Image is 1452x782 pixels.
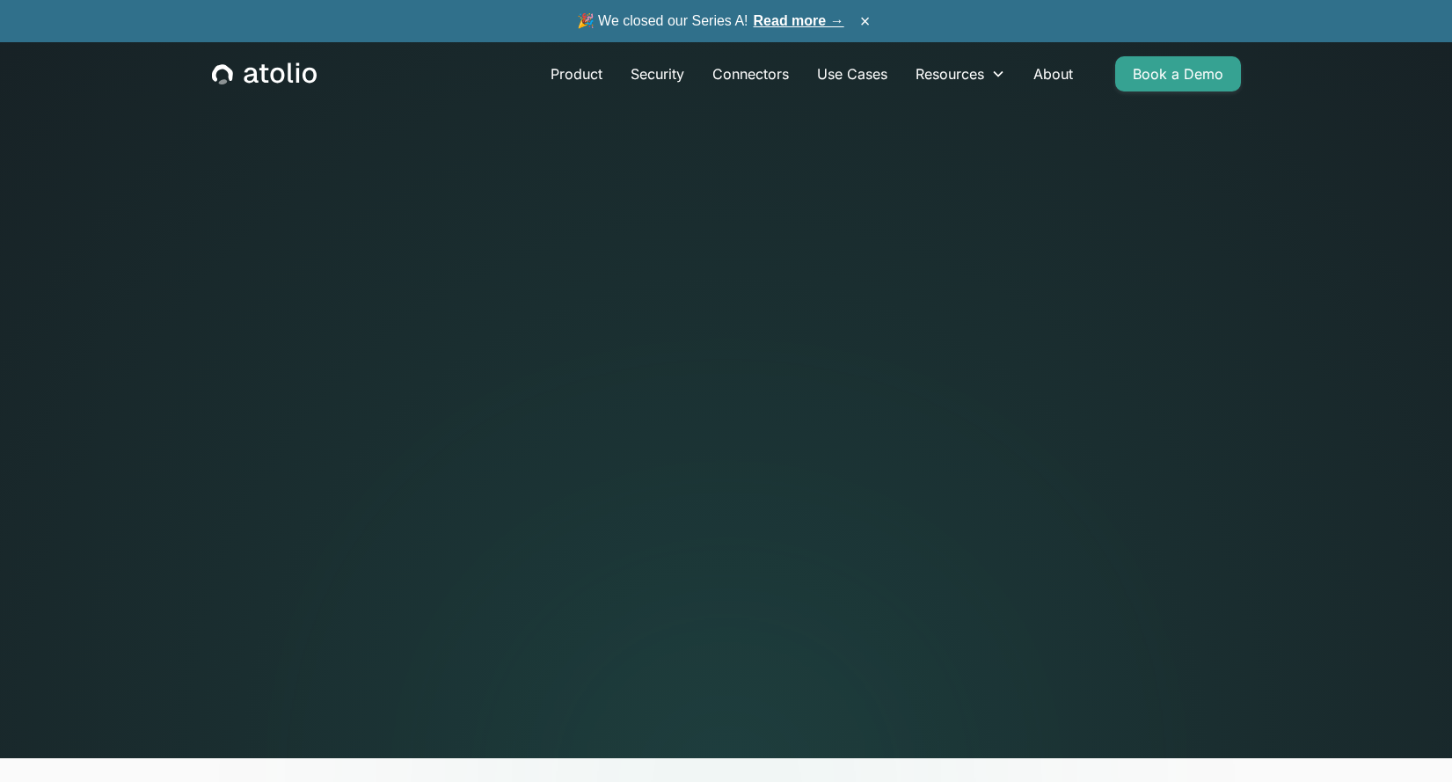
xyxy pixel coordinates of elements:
a: Read more → [754,13,844,28]
a: About [1019,56,1087,91]
button: × [855,11,876,31]
a: Product [536,56,617,91]
a: Book a Demo [1115,56,1241,91]
a: Security [617,56,698,91]
a: Use Cases [803,56,901,91]
a: Connectors [698,56,803,91]
div: Resources [916,63,984,84]
span: 🎉 We closed our Series A! [577,11,844,32]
